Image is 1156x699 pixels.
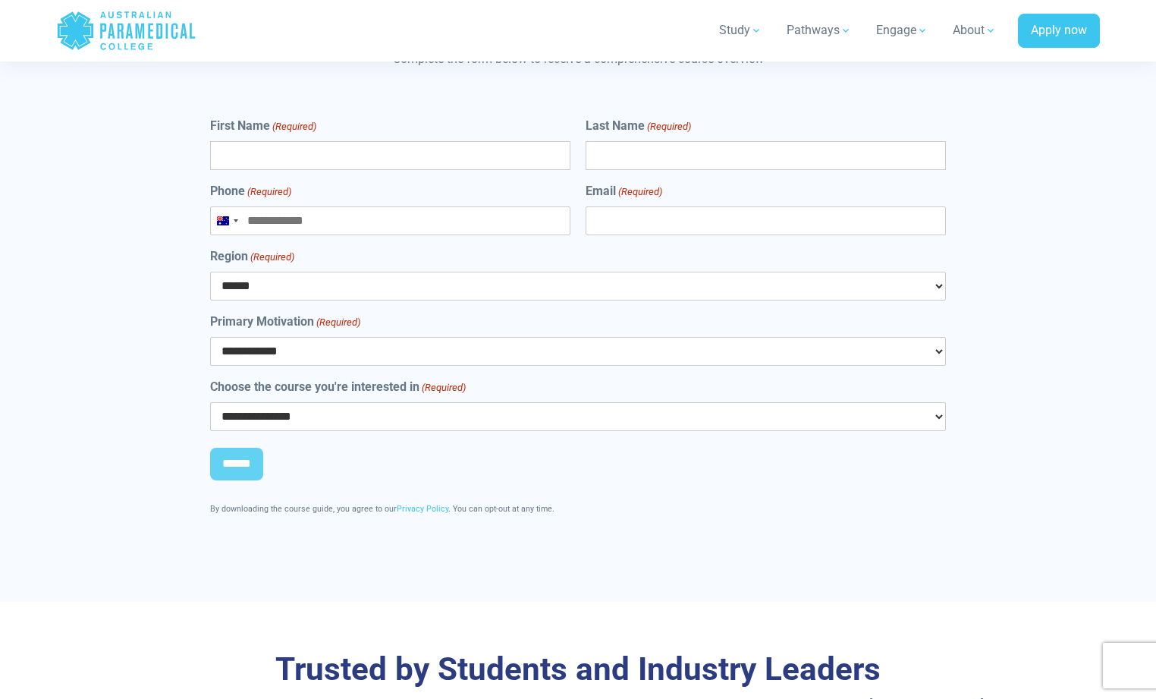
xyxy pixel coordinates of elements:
a: About [944,9,1006,52]
label: Choose the course you're interested in [210,378,466,396]
span: (Required) [272,119,317,134]
span: (Required) [646,119,691,134]
a: Study [710,9,771,52]
a: Australian Paramedical College [56,6,196,55]
h3: Trusted by Students and Industry Leaders [134,650,1022,689]
a: Engage [867,9,938,52]
a: Pathways [777,9,861,52]
label: Last Name [586,117,691,135]
label: Phone [210,182,291,200]
span: By downloading the course guide, you agree to our . You can opt-out at any time. [210,504,554,514]
span: (Required) [316,315,361,330]
span: (Required) [250,250,295,265]
a: Apply now [1018,14,1100,49]
label: Email [586,182,662,200]
a: Privacy Policy [397,504,448,514]
span: (Required) [247,184,292,200]
label: Primary Motivation [210,313,360,331]
button: Selected country [211,207,243,235]
label: Region [210,247,294,266]
span: (Required) [617,184,662,200]
label: First Name [210,117,316,135]
span: (Required) [421,380,466,395]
